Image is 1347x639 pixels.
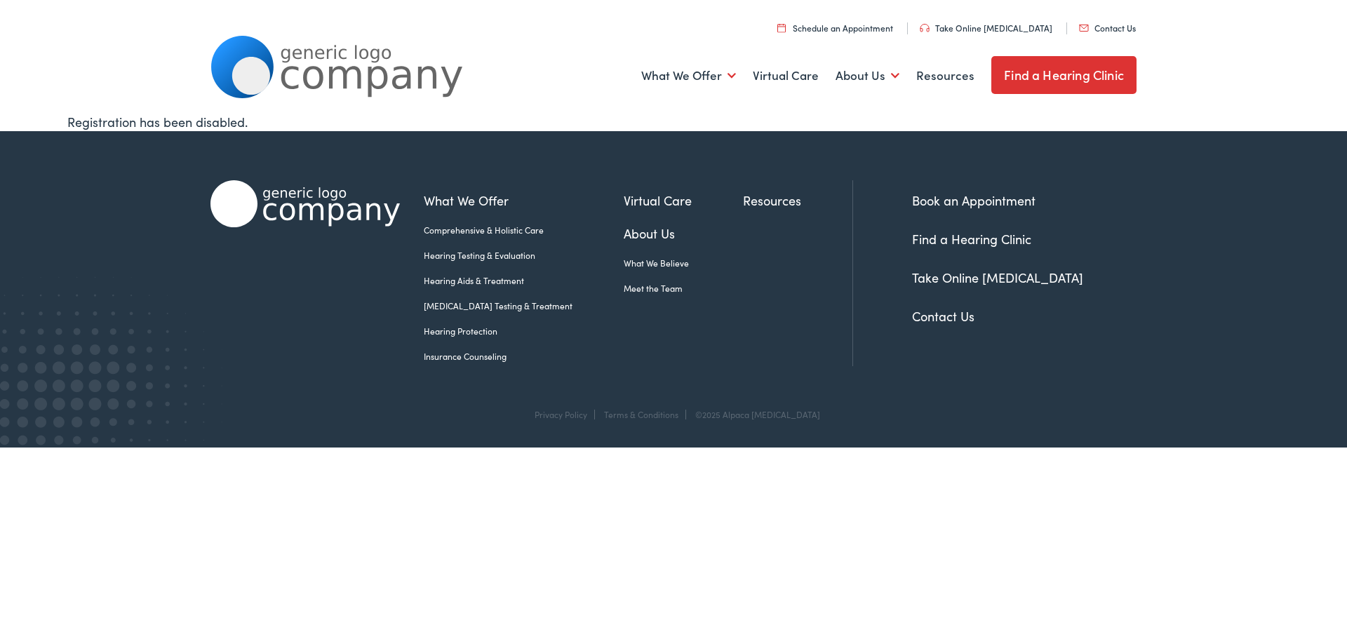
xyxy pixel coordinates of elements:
[991,56,1137,94] a: Find a Hearing Clinic
[424,300,624,312] a: [MEDICAL_DATA] Testing & Treatment
[753,50,819,102] a: Virtual Care
[777,23,786,32] img: utility icon
[912,307,974,325] a: Contact Us
[424,325,624,337] a: Hearing Protection
[916,50,974,102] a: Resources
[424,224,624,236] a: Comprehensive & Holistic Care
[624,257,743,269] a: What We Believe
[1079,25,1089,32] img: utility icon
[836,50,899,102] a: About Us
[641,50,736,102] a: What We Offer
[67,112,1280,131] div: Registration has been disabled.
[424,191,624,210] a: What We Offer
[912,230,1031,248] a: Find a Hearing Clinic
[604,408,678,420] a: Terms & Conditions
[912,191,1036,209] a: Book an Appointment
[624,191,743,210] a: Virtual Care
[920,24,930,32] img: utility icon
[210,180,400,227] img: Alpaca Audiology
[912,269,1083,286] a: Take Online [MEDICAL_DATA]
[743,191,852,210] a: Resources
[920,22,1052,34] a: Take Online [MEDICAL_DATA]
[1079,22,1136,34] a: Contact Us
[535,408,587,420] a: Privacy Policy
[688,410,820,419] div: ©2025 Alpaca [MEDICAL_DATA]
[777,22,893,34] a: Schedule an Appointment
[424,350,624,363] a: Insurance Counseling
[424,274,624,287] a: Hearing Aids & Treatment
[424,249,624,262] a: Hearing Testing & Evaluation
[624,224,743,243] a: About Us
[624,282,743,295] a: Meet the Team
